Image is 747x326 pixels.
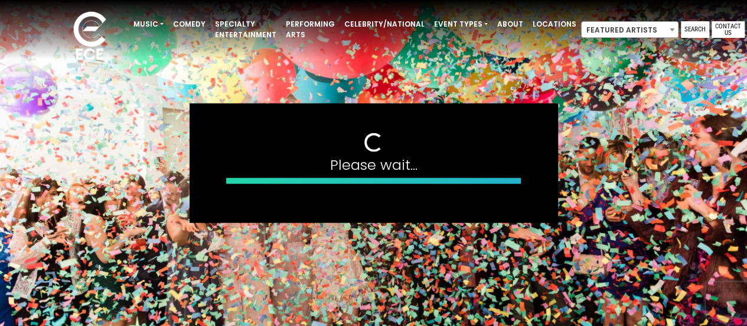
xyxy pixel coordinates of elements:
[429,14,492,34] a: Event Types
[226,156,521,173] h4: Please wait...
[712,21,745,38] a: Contact Us
[581,21,679,38] span: Featured Artists
[582,22,678,38] span: Featured Artists
[168,14,210,34] a: Comedy
[492,14,528,34] a: About
[281,14,340,45] a: Performing Arts
[681,21,709,38] a: Search
[129,14,168,34] a: Music
[60,8,119,66] img: ece_new_logo_whitev2-1.png
[340,14,429,34] a: Celebrity/National
[210,14,281,45] a: Specialty Entertainment
[528,14,581,34] a: Locations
